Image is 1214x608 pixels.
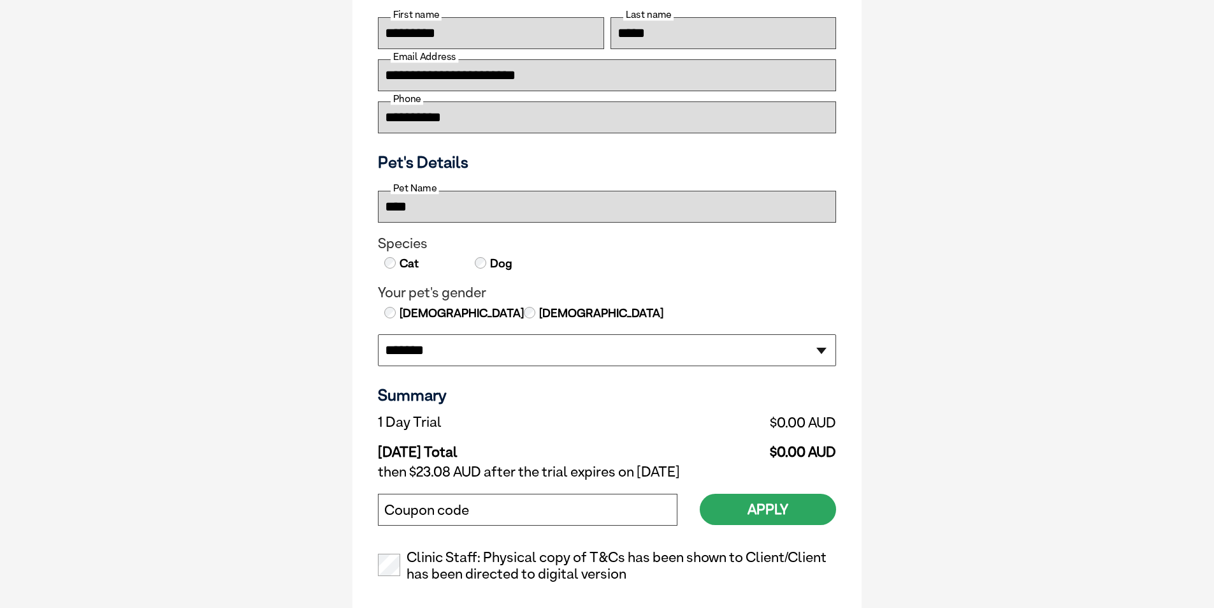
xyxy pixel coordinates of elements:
label: Clinic Staff: Physical copy of T&Cs has been shown to Client/Client has been directed to digital ... [378,549,836,582]
h3: Summary [378,385,836,404]
td: $0.00 AUD [627,434,836,461]
label: Phone [391,93,423,105]
td: [DATE] Total [378,434,627,461]
td: 1 Day Trial [378,411,627,434]
h3: Pet's Details [373,152,841,172]
legend: Your pet's gender [378,285,836,301]
td: then $23.08 AUD after the trial expires on [DATE] [378,461,836,484]
td: $0.00 AUD [627,411,836,434]
label: First name [391,9,442,20]
button: Apply [700,494,836,525]
label: Coupon code [384,502,469,519]
legend: Species [378,235,836,252]
input: Clinic Staff: Physical copy of T&Cs has been shown to Client/Client has been directed to digital ... [378,554,400,576]
label: Last name [623,9,674,20]
label: Email Address [391,51,458,63]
